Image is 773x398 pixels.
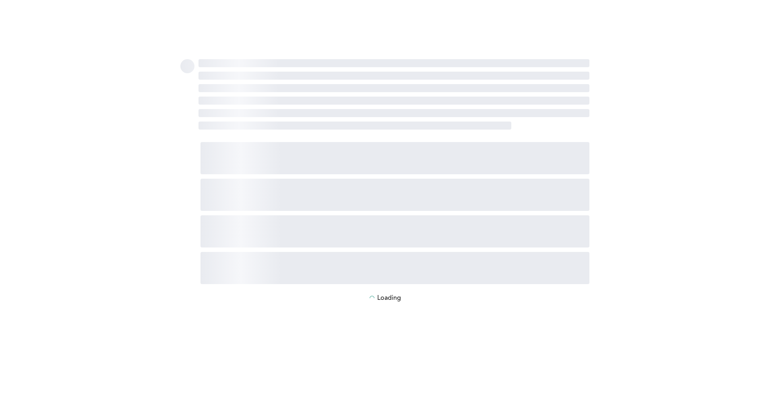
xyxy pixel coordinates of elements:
span: ‌ [198,97,589,105]
span: ‌ [198,72,589,80]
span: ‌ [198,122,511,130]
span: ‌ [200,252,589,284]
span: ‌ [198,84,589,92]
span: ‌ [180,59,194,73]
span: ‌ [200,215,589,247]
span: ‌ [200,142,589,174]
p: Loading [377,295,401,302]
span: ‌ [200,179,589,211]
span: ‌ [198,109,589,117]
span: ‌ [198,59,589,67]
